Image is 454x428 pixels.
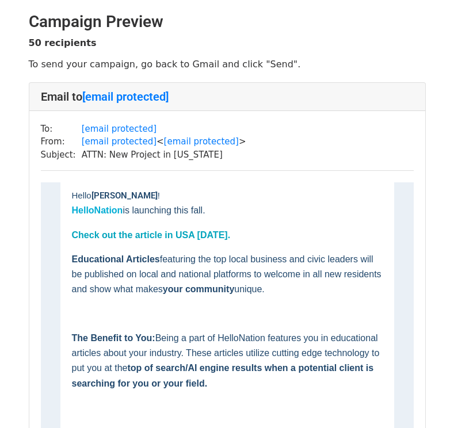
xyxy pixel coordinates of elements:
span: is launching this fall. [72,205,205,215]
td: Subject: [41,148,82,162]
h2: Campaign Preview [29,12,426,32]
h4: Email to [41,90,414,104]
p: To send your campaign, go back to Gmail and click "Send". [29,58,426,70]
span: Being a part of HelloNation features you in educational articles about your industry. These artic... [72,333,380,373]
span: ! [158,190,160,200]
strong: The Benefit to You: [72,333,155,343]
h2: [PERSON_NAME] [72,188,383,203]
span: HelloNation [72,205,123,215]
span: top of search/AI engine results when a potential client is searching for you or your field. [72,363,374,388]
span: Hello [72,190,91,200]
td: To: [41,123,82,136]
td: From: [41,135,82,148]
span: your community [163,284,234,294]
a: [email protected] [82,136,157,147]
span: featuring the top local business and civic leaders will be published on local and national platfo... [72,254,381,295]
td: ATTN: New Project in [US_STATE] [82,148,246,162]
a: [email protected] [82,124,157,134]
span: Educational Articles [72,254,160,264]
a: Check out the article in USA [DATE]. [72,230,231,240]
a: [email protected] [82,90,169,104]
td: < > [82,135,246,148]
strong: 50 recipients [29,37,97,48]
a: [email protected] [164,136,239,147]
